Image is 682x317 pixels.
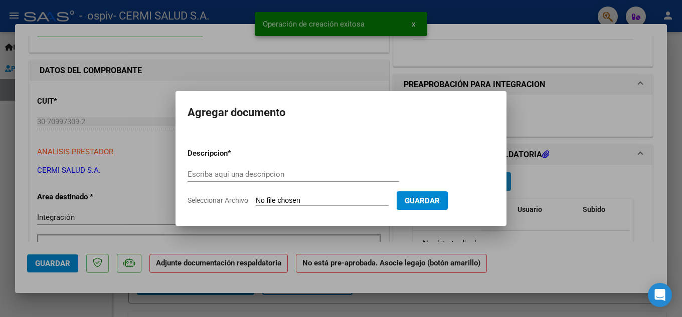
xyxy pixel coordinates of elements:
[405,196,440,205] span: Guardar
[188,196,248,204] span: Seleccionar Archivo
[188,103,494,122] h2: Agregar documento
[648,283,672,307] div: Open Intercom Messenger
[188,148,280,159] p: Descripcion
[397,191,448,210] button: Guardar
